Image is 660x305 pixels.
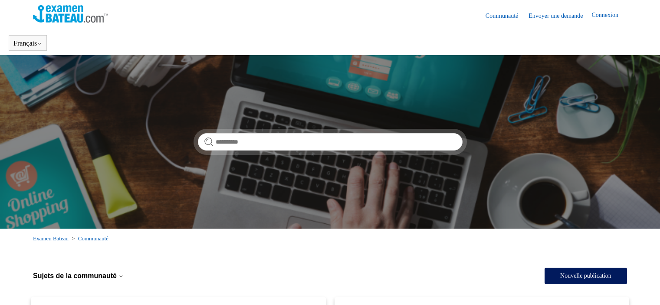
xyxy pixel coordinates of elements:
[591,10,627,21] a: Connexion
[78,235,108,242] a: Communauté
[33,272,117,280] h2: Sujets de la communauté
[545,268,627,284] a: Nouvelle publication
[33,5,108,23] img: Page d’accueil du Centre d’aide Examen Bateau
[198,133,463,151] input: Rechercher
[33,272,124,280] button: Sujets de la communauté
[13,39,42,47] button: Français
[33,235,70,242] li: Examen Bateau
[70,235,108,242] li: Communauté
[486,11,527,20] a: Communauté
[33,235,69,242] a: Examen Bateau
[529,11,591,20] a: Envoyer une demande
